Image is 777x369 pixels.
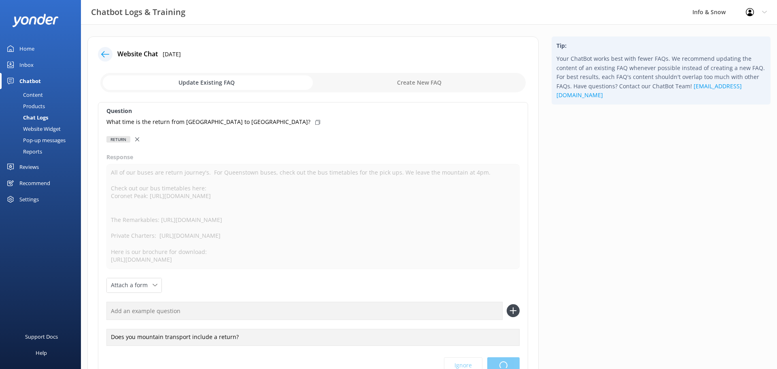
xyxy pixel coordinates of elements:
a: Pop-up messages [5,134,81,146]
div: Chat Logs [5,112,48,123]
div: Chatbot [19,73,41,89]
input: Add an example question [106,302,503,320]
p: Your ChatBot works best with fewer FAQs. We recommend updating the content of an existing FAQ whe... [556,54,766,100]
div: Reports [5,146,42,157]
label: Question [106,107,520,115]
a: Chat Logs [5,112,81,123]
a: Products [5,100,81,112]
div: Website Widget [5,123,61,134]
label: Response [106,153,520,162]
h4: Tip: [556,41,766,50]
div: Return [106,136,130,143]
div: Support Docs [25,328,58,345]
p: What time is the return from [GEOGRAPHIC_DATA] to [GEOGRAPHIC_DATA]? [106,117,310,126]
div: Recommend [19,175,50,191]
textarea: All of our buses are return journey's. For Queenstown buses, check out the bus timetables for the... [106,164,520,269]
h4: Website Chat [117,49,158,60]
div: Inbox [19,57,34,73]
a: [EMAIL_ADDRESS][DOMAIN_NAME] [556,82,742,99]
div: Home [19,41,34,57]
p: [DATE] [163,50,181,59]
div: Help [36,345,47,361]
div: Does you mountain transport include a return? [106,329,520,346]
div: Settings [19,191,39,207]
h3: Chatbot Logs & Training [91,6,185,19]
div: Pop-up messages [5,134,66,146]
img: yonder-white-logo.png [12,14,59,27]
span: Attach a form [111,281,153,290]
div: Content [5,89,43,100]
a: Reports [5,146,81,157]
div: Reviews [19,159,39,175]
a: Website Widget [5,123,81,134]
div: Products [5,100,45,112]
a: Content [5,89,81,100]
